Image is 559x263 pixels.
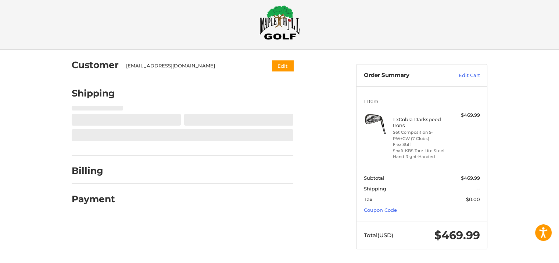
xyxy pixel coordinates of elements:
[364,196,372,202] span: Tax
[393,116,449,129] h4: 1 x Cobra Darkspeed Irons
[476,186,480,192] span: --
[393,148,449,154] li: Shaft KBS Tour Lite Steel
[393,129,449,141] li: Set Composition 5-PW+GW (7 Clubs)
[461,175,480,181] span: $469.99
[364,207,397,213] a: Coupon Code
[272,60,293,71] button: Edit
[434,228,480,242] span: $469.99
[466,196,480,202] span: $0.00
[393,154,449,160] li: Hand Right-Handed
[364,186,386,192] span: Shipping
[72,165,115,176] h2: Billing
[259,5,300,40] img: Maple Hill Golf
[364,232,393,239] span: Total (USD)
[72,88,115,99] h2: Shipping
[72,59,119,71] h2: Customer
[364,175,384,181] span: Subtotal
[364,72,443,79] h3: Order Summary
[72,193,115,205] h2: Payment
[443,72,480,79] a: Edit Cart
[393,141,449,148] li: Flex Stiff
[451,112,480,119] div: $469.99
[126,62,258,70] div: [EMAIL_ADDRESS][DOMAIN_NAME]
[364,98,480,104] h3: 1 Item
